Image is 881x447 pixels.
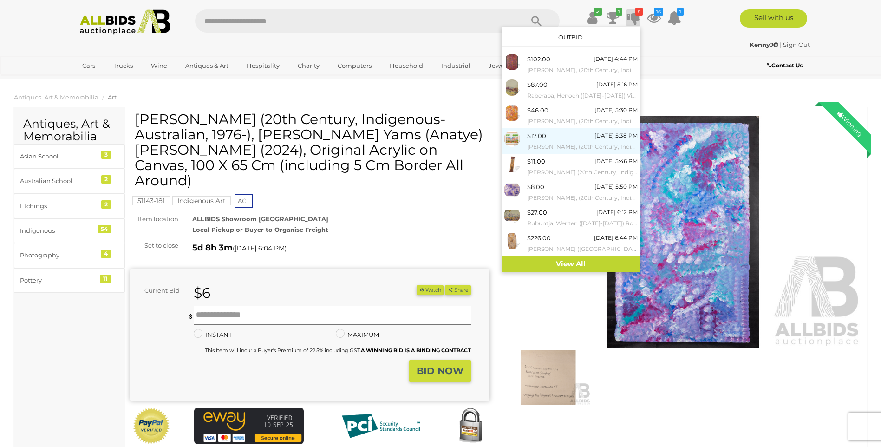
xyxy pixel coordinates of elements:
a: $27.00 [DATE] 6:12 PM Rubuntja, Wenten ([DATE]-[DATE]) Rocky Landscape, [GEOGRAPHIC_DATA] [502,205,640,230]
a: $46.00 [DATE] 5:30 PM [PERSON_NAME], (20th Century, Indigenous-Australian, 1976-), [PERSON_NAME] ... [502,103,640,128]
mark: Indigenous Art [172,196,231,205]
a: Hospitality [241,58,286,73]
a: Computers [332,58,378,73]
button: BID NOW [409,360,471,382]
small: Raberaba, Henoch ([DATE]-[DATE]) View To [GEOGRAPHIC_DATA], [GEOGRAPHIC_DATA] [527,91,638,101]
div: $11.00 [527,156,545,167]
div: Etchings [20,201,97,211]
a: Sell with us [740,9,807,28]
div: Asian School [20,151,97,162]
div: $46.00 [527,105,548,116]
a: Pottery 11 [14,268,125,293]
div: $27.00 [527,207,547,218]
div: 3 [101,151,111,159]
a: Household [384,58,429,73]
div: $102.00 [527,54,550,65]
img: 51143-117a.jpg [504,54,520,70]
li: Watch this item [417,285,444,295]
small: [PERSON_NAME], (20th Century, Indigenous-Australian, 1954-), Crows Feeding on Dead Kangaroo, Orig... [527,142,638,152]
img: 51143-120a.jpg [504,105,520,121]
a: Art [108,93,117,101]
strong: BID NOW [417,365,463,376]
img: Louise Numina Napananka (20th Century, Indigenous-Australian, 1976-), Bush Yams (Anatye) Bush Tuc... [503,116,863,348]
a: 1 [606,9,620,26]
a: 8 [626,9,640,26]
div: Indigenous [20,225,97,236]
button: Search [513,9,560,33]
a: Etchings 2 [14,194,125,218]
a: Antiques & Art [179,58,235,73]
a: $11.00 [DATE] 5:46 PM [PERSON_NAME] (20th Century, Indigenous-Australian), Animal Spirits Dreamin... [502,154,640,179]
img: PCI DSS compliant [334,408,427,445]
i: 1 [677,8,684,16]
b: Contact Us [767,62,803,69]
a: Australian School 2 [14,169,125,193]
div: Australian School [20,176,97,186]
div: $226.00 [527,233,551,243]
div: [DATE] 5:30 PM [594,105,638,115]
div: Item location [123,214,185,224]
div: $8.00 [527,182,544,192]
div: 2 [101,200,111,209]
a: Antiques, Art & Memorabilia [14,93,98,101]
div: Set to close [123,240,185,251]
small: [PERSON_NAME], (20th Century, Indigenous-Australian, 1976-), [PERSON_NAME] Yams (Anatye) [PERSON_... [527,193,638,203]
div: Winning [829,102,871,145]
div: [DATE] 5:16 PM [596,79,638,90]
a: ✔ [586,9,600,26]
a: Wine [145,58,173,73]
i: 1 [616,8,622,16]
img: 53067-37a.jpg [504,156,520,172]
img: Allbids.com.au [75,9,176,35]
strong: ALLBIDS Showroom [GEOGRAPHIC_DATA] [192,215,328,223]
b: A WINNING BID IS A BINDING CONTRACT [361,347,471,354]
div: Pottery [20,275,97,286]
i: 8 [635,8,643,16]
a: KennyJ [750,41,780,48]
a: $87.00 [DATE] 5:16 PM Raberaba, Henoch ([DATE]-[DATE]) View To [GEOGRAPHIC_DATA], [GEOGRAPHIC_DATA] [502,77,640,103]
small: [PERSON_NAME], (20th Century, Indigenous-Australian, 1962-), [PERSON_NAME] Yam Seeds, (2023), Acr... [527,65,638,75]
small: [PERSON_NAME], (20th Century, Indigenous-Australian, 1976-), [PERSON_NAME] Medicine Leave, (2024)... [527,116,638,126]
a: 16 [647,9,661,26]
a: Jewellery [483,58,523,73]
a: Trucks [107,58,139,73]
a: Indigenous 54 [14,218,125,243]
strong: Local Pickup or Buyer to Organise Freight [192,226,328,233]
a: Indigenous Art [172,197,231,204]
small: Rubuntja, Wenten ([DATE]-[DATE]) Rocky Landscape, [GEOGRAPHIC_DATA] [527,218,638,229]
div: [DATE] 4:44 PM [594,54,638,64]
a: Cars [76,58,101,73]
a: $8.00 [DATE] 5:50 PM [PERSON_NAME], (20th Century, Indigenous-Australian, 1976-), [PERSON_NAME] Y... [502,179,640,205]
div: [DATE] 5:38 PM [594,131,638,141]
a: 1 [667,9,681,26]
small: [PERSON_NAME] ([GEOGRAPHIC_DATA]), [527,244,638,254]
div: [DATE] 6:44 PM [594,233,638,243]
span: ACT [235,194,253,208]
mark: 51143-181 [132,196,170,205]
img: Louise Numina Napananka (20th Century, Indigenous-Australian, 1976-), Bush Yams (Anatye) Bush Tuc... [506,350,591,405]
strong: $6 [194,284,210,302]
img: eWAY Payment Gateway [194,408,304,444]
a: 51143-181 [132,197,170,204]
img: 52311-28a.JPG [504,207,520,223]
i: 16 [654,8,663,16]
span: ( ) [233,244,287,252]
a: [GEOGRAPHIC_DATA] [76,73,154,89]
a: Charity [292,58,326,73]
button: Share [445,285,470,295]
a: Contact Us [767,60,805,71]
span: | [780,41,782,48]
i: ✔ [594,8,602,16]
a: View All [502,256,640,272]
img: Secured by Rapid SSL [452,408,489,445]
strong: KennyJ [750,41,778,48]
div: $87.00 [527,79,548,90]
a: Asian School 3 [14,144,125,169]
span: [DATE] 6:04 PM [235,244,285,252]
label: INSTANT [194,329,232,340]
label: MAXIMUM [336,329,379,340]
div: Current Bid [130,285,187,296]
img: Official PayPal Seal [132,408,170,445]
small: This Item will incur a Buyer's Premium of 22.5% including GST. [205,347,471,354]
